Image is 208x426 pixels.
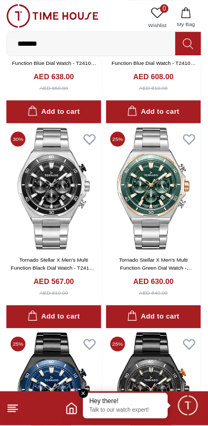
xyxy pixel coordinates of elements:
[144,21,171,29] span: Wishlist
[127,311,179,323] div: Add to cart
[90,398,162,406] div: Hey there!
[12,52,97,74] a: Tornado Aurora Nova Men's Multi Function Blue Dial Watch - T24105-KBSN
[11,132,25,147] span: 30 %
[119,257,193,279] a: Tornado Stellar X Men's Multi Function Green Dial Watch - T24104-KBSHK
[133,277,174,287] h4: AED 630.00
[33,277,74,287] h4: AED 567.00
[90,407,162,415] p: Talk to our watch expert!
[160,4,169,13] span: 0
[40,84,68,92] div: AED 850.00
[40,289,68,297] div: AED 810.00
[177,395,200,418] div: Chat Widget
[133,71,174,82] h4: AED 608.00
[140,289,168,297] div: AED 840.00
[106,128,201,250] img: Tornado Stellar X Men's Multi Function Green Dial Watch - T24104-KBSHK
[6,101,101,123] button: Add to cart
[106,306,201,329] button: Add to cart
[28,106,80,118] div: Add to cart
[65,403,78,415] a: Home
[33,71,74,82] h4: AED 638.00
[173,20,200,28] span: My Bag
[140,84,168,92] div: AED 810.00
[110,132,125,147] span: 25 %
[6,4,99,28] img: ...
[11,337,25,352] span: 25 %
[79,389,89,399] em: Close tooltip
[6,306,101,329] button: Add to cart
[28,311,80,323] div: Add to cart
[171,4,202,31] button: My Bag
[6,128,101,250] img: Tornado Stellar X Men's Multi Function Black Dial Watch - T24104-SBSB
[144,4,171,31] a: 0Wishlist
[112,52,196,74] a: Tornado Stellar X Men's Multi Function Blue Dial Watch - T24104-SBSN
[11,257,97,279] a: Tornado Stellar X Men's Multi Function Black Dial Watch - T24104-SBSB
[127,106,179,118] div: Add to cart
[110,337,125,352] span: 25 %
[106,101,201,123] button: Add to cart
